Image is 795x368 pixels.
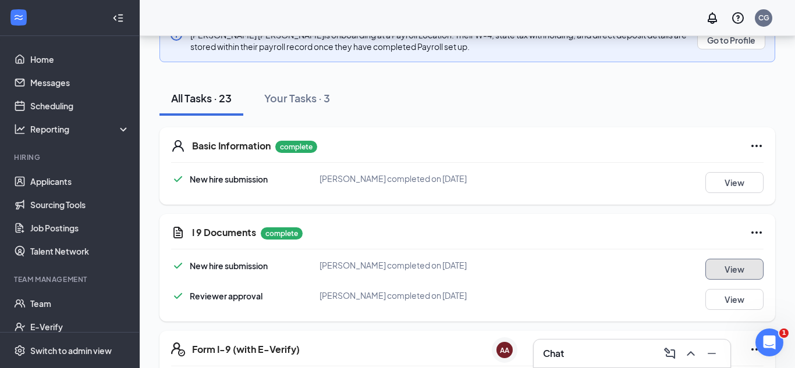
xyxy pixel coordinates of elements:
[30,170,130,193] a: Applicants
[192,343,300,356] h5: Form I-9 (with E-Verify)
[30,48,130,71] a: Home
[14,274,127,284] div: Team Management
[275,141,317,153] p: complete
[30,292,130,315] a: Team
[13,12,24,23] svg: WorkstreamLogo
[750,226,764,240] svg: Ellipses
[320,290,467,301] span: [PERSON_NAME] completed on [DATE]
[14,152,127,162] div: Hiring
[543,347,564,360] h3: Chat
[30,123,130,135] div: Reporting
[755,328,783,356] iframe: Intercom live chat
[705,172,764,193] button: View
[171,289,185,303] svg: Checkmark
[731,11,745,25] svg: QuestionInfo
[705,11,719,25] svg: Notifications
[697,31,765,49] button: Go to Profile
[750,342,764,356] svg: Ellipses
[112,12,124,24] svg: Collapse
[14,345,26,356] svg: Settings
[171,91,232,105] div: All Tasks · 23
[30,240,130,263] a: Talent Network
[500,345,509,355] div: AA
[663,346,677,360] svg: ComposeMessage
[30,345,112,356] div: Switch to admin view
[261,227,303,240] p: complete
[171,226,185,240] svg: CustomFormIcon
[682,344,700,363] button: ChevronUp
[702,344,721,363] button: Minimize
[264,91,330,105] div: Your Tasks · 3
[171,172,185,186] svg: Checkmark
[192,140,271,152] h5: Basic Information
[14,123,26,135] svg: Analysis
[190,260,268,271] span: New hire submission
[779,328,789,338] span: 1
[661,344,679,363] button: ComposeMessage
[190,174,268,184] span: New hire submission
[705,259,764,280] button: View
[30,94,130,117] a: Scheduling
[30,71,130,94] a: Messages
[171,259,185,273] svg: Checkmark
[758,13,769,23] div: CG
[705,289,764,310] button: View
[30,193,130,216] a: Sourcing Tools
[320,173,467,184] span: [PERSON_NAME] completed on [DATE]
[30,315,130,338] a: E-Verify
[190,291,262,301] span: Reviewer approval
[320,260,467,270] span: [PERSON_NAME] completed on [DATE]
[192,226,256,239] h5: I 9 Documents
[750,139,764,153] svg: Ellipses
[171,139,185,153] svg: User
[171,342,185,356] svg: FormI9EVerifyIcon
[30,216,130,240] a: Job Postings
[705,346,719,360] svg: Minimize
[684,346,698,360] svg: ChevronUp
